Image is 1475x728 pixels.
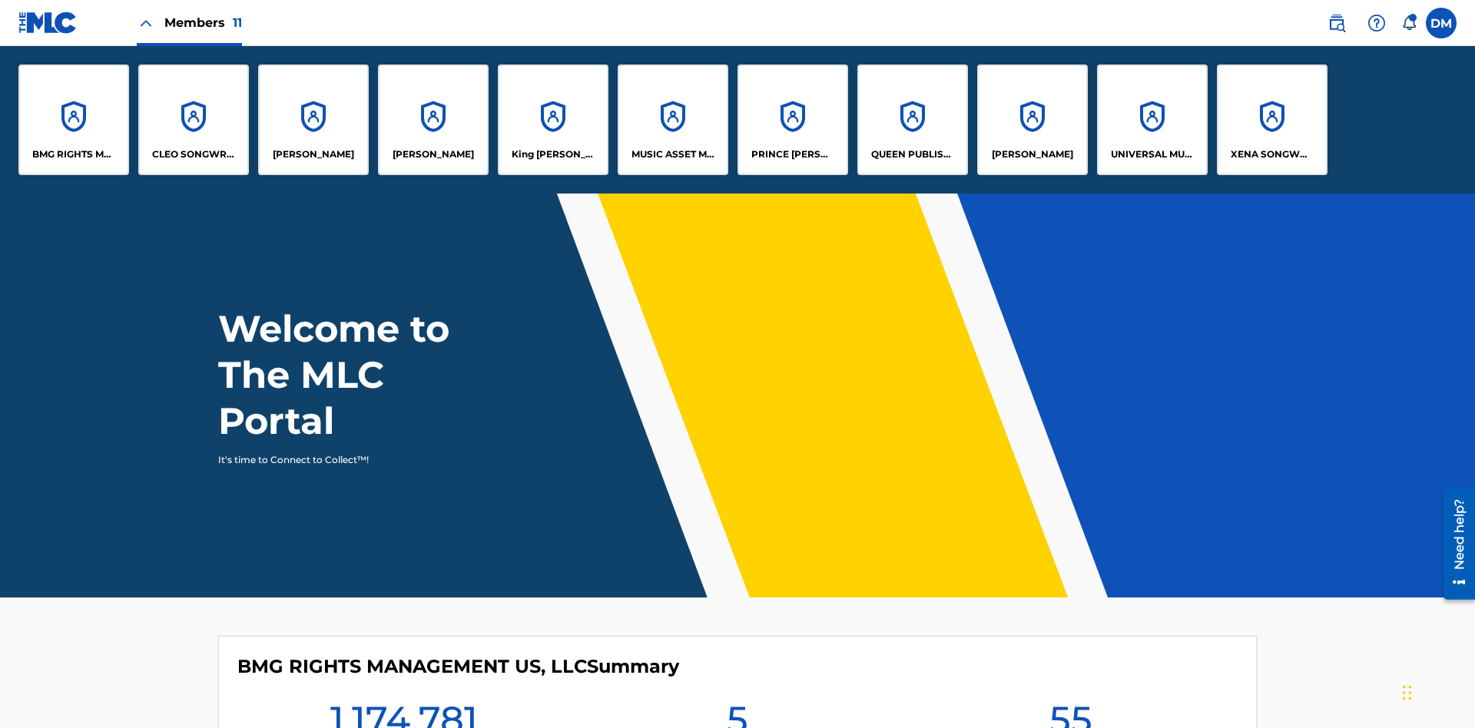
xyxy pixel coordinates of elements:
span: Members [164,14,242,31]
a: AccountsBMG RIGHTS MANAGEMENT US, LLC [18,65,129,175]
a: AccountsPRINCE [PERSON_NAME] [737,65,848,175]
p: CLEO SONGWRITER [152,147,236,161]
p: XENA SONGWRITER [1231,147,1314,161]
div: Notifications [1401,15,1417,31]
a: Public Search [1321,8,1352,38]
p: QUEEN PUBLISHA [871,147,955,161]
p: It's time to Connect to Collect™! [218,453,485,467]
iframe: Resource Center [1432,481,1475,607]
a: AccountsQUEEN PUBLISHA [857,65,968,175]
div: User Menu [1426,8,1457,38]
a: AccountsUNIVERSAL MUSIC PUB GROUP [1097,65,1208,175]
h4: BMG RIGHTS MANAGEMENT US, LLC [237,655,679,678]
p: UNIVERSAL MUSIC PUB GROUP [1111,147,1195,161]
p: BMG RIGHTS MANAGEMENT US, LLC [32,147,116,161]
p: PRINCE MCTESTERSON [751,147,835,161]
a: Accounts[PERSON_NAME] [258,65,369,175]
p: ELVIS COSTELLO [273,147,354,161]
p: MUSIC ASSET MANAGEMENT (MAM) [631,147,715,161]
a: AccountsKing [PERSON_NAME] [498,65,608,175]
a: Accounts[PERSON_NAME] [378,65,489,175]
p: King McTesterson [512,147,595,161]
div: Help [1361,8,1392,38]
div: Drag [1403,670,1412,716]
img: search [1327,14,1346,32]
iframe: Chat Widget [1398,654,1475,728]
img: MLC Logo [18,12,78,34]
a: AccountsCLEO SONGWRITER [138,65,249,175]
p: EYAMA MCSINGER [393,147,474,161]
a: AccountsMUSIC ASSET MANAGEMENT (MAM) [618,65,728,175]
img: help [1367,14,1386,32]
p: RONALD MCTESTERSON [992,147,1073,161]
a: AccountsXENA SONGWRITER [1217,65,1327,175]
h1: Welcome to The MLC Portal [218,306,505,444]
span: 11 [233,15,242,30]
img: Close [137,14,155,32]
a: Accounts[PERSON_NAME] [977,65,1088,175]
